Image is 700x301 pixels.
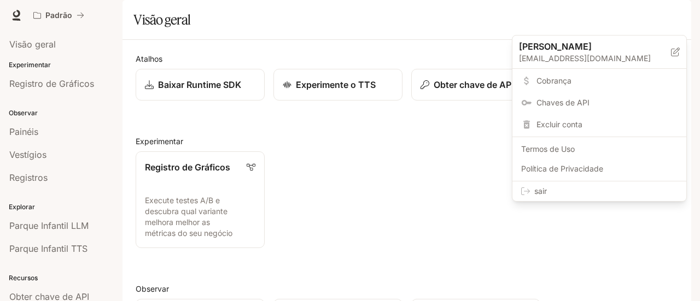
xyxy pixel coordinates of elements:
a: Termos de Uso [515,139,684,159]
font: Termos de Uso [521,144,575,154]
font: [PERSON_NAME] [519,41,592,52]
font: sair [534,186,547,196]
font: Cobrança [536,76,571,85]
div: sair [512,181,686,201]
a: Cobrança [515,71,684,91]
a: Chaves de API [515,93,684,113]
div: [PERSON_NAME][EMAIL_ADDRESS][DOMAIN_NAME] [512,36,686,69]
div: Excluir conta [515,115,684,134]
font: Chaves de API [536,98,590,107]
a: Política de Privacidade [515,159,684,179]
font: Excluir conta [536,120,582,129]
font: Política de Privacidade [521,164,603,173]
font: [EMAIL_ADDRESS][DOMAIN_NAME] [519,54,651,63]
